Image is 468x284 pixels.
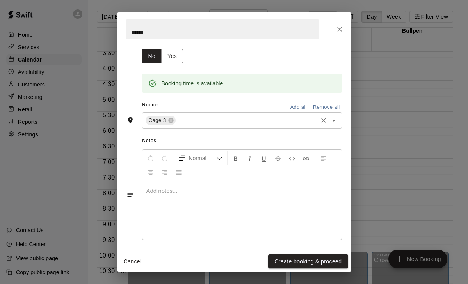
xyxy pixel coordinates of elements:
[158,165,171,179] button: Right Align
[172,165,185,179] button: Justify Align
[311,101,342,113] button: Remove all
[158,151,171,165] button: Redo
[146,116,176,125] div: Cage 3
[142,135,342,147] span: Notes
[285,151,299,165] button: Insert Code
[268,254,348,269] button: Create booking & proceed
[299,151,313,165] button: Insert Link
[162,76,223,90] div: Booking time is available
[161,49,183,64] button: Yes
[318,115,329,126] button: Clear
[142,49,183,64] div: outlined button group
[257,151,270,165] button: Format Underline
[175,151,226,165] button: Formatting Options
[126,191,134,199] svg: Notes
[271,151,285,165] button: Format Strikethrough
[142,49,162,64] button: No
[144,151,157,165] button: Undo
[243,151,256,165] button: Format Italics
[229,151,242,165] button: Format Bold
[328,115,339,126] button: Open
[189,154,216,162] span: Normal
[286,101,311,113] button: Add all
[317,151,330,165] button: Left Align
[142,102,159,108] span: Rooms
[146,116,169,124] span: Cage 3
[126,116,134,124] svg: Rooms
[144,165,157,179] button: Center Align
[120,254,145,269] button: Cancel
[333,22,347,36] button: Close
